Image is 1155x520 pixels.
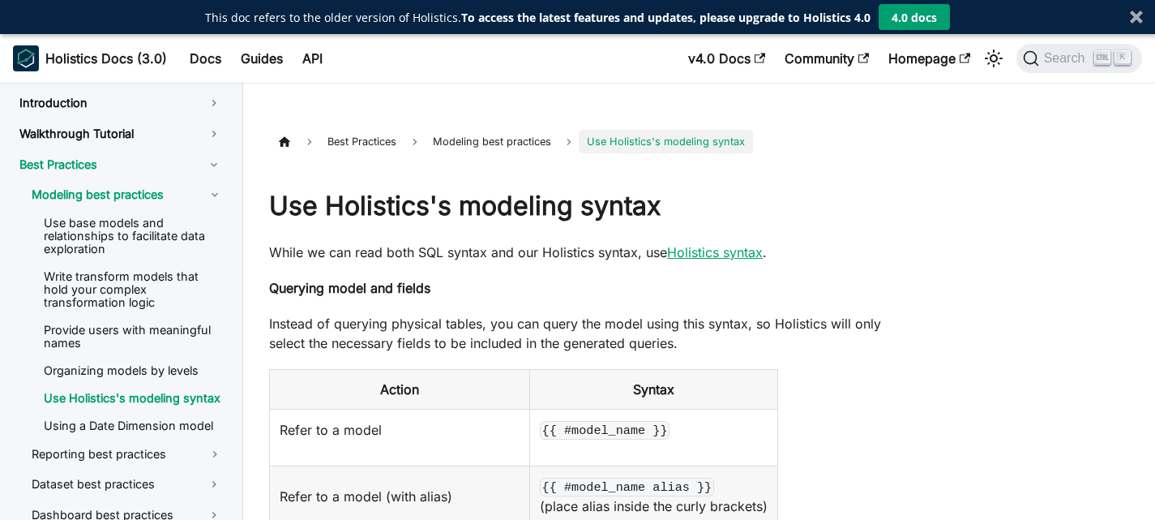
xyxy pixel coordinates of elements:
th: Action [270,370,530,410]
a: Best Practices [6,151,235,178]
a: Walkthrough Tutorial [6,120,235,148]
code: {{ #model_name }} [540,421,669,440]
p: Instead of querying physical tables, you can query the model using this syntax, so Holistics will... [269,314,901,353]
p: Refer to a model [280,420,520,440]
a: Introduction [6,89,235,117]
a: Guides [231,45,293,71]
a: Modeling best practices [19,182,195,208]
a: Using a Date Dimension model [31,414,235,438]
a: Holistics syntax [667,244,763,260]
a: HolisticsHolistics Docs (3.0) [13,45,167,71]
img: Holistics [13,45,39,71]
p: (place alias inside the curly brackets) [540,476,768,516]
a: Modeling best practices [425,130,559,153]
a: Dataset best practices [19,471,235,498]
nav: Breadcrumbs [269,130,901,153]
a: Homepage [879,45,980,71]
kbd: K [1114,50,1131,65]
b: Holistics Docs (3.0) [45,49,167,68]
a: Community [775,45,879,71]
button: 4.0 docs [879,4,950,30]
span: Search [1039,51,1095,66]
strong: To access the latest features and updates, please upgrade to Holistics 4.0 [461,10,871,25]
code: {{ #model_name alias }} [540,478,714,496]
div: This doc refers to the older version of Holistics.To access the latest features and updates, plea... [205,9,871,26]
p: While we can read both SQL syntax and our Holistics syntax, use . [269,243,901,262]
button: Switch between dark and light mode (currently light mode) [981,45,1007,71]
a: Use base models and relationships to facilitate data exploration [31,211,235,261]
a: Provide users with meaningful names [31,318,235,355]
p: This doc refers to the older version of Holistics. [205,9,871,26]
a: Organizing models by levels [31,359,235,383]
span: Use Holistics's modeling syntax [579,130,753,153]
button: Search [1016,44,1142,73]
a: v4.0 Docs [678,45,775,71]
button: Toggle the collapsible sidebar category 'Reporting best practices' [195,441,235,467]
a: Reporting best practices [19,441,195,467]
a: Write transform models that hold your complex transformation logic [31,264,235,315]
span: Best Practices [319,130,404,153]
p: Refer to a model (with alias) [280,487,520,506]
strong: Querying model and fields [269,280,430,296]
a: Use Holistics's modeling syntax [31,386,235,410]
a: Docs [180,45,231,71]
button: Toggle the collapsible sidebar category 'Modeling best practices' [195,182,235,208]
a: API [293,45,332,71]
span: Modeling best practices [433,135,551,148]
h1: Use Holistics's modeling syntax [269,190,901,222]
a: Home page [269,130,300,153]
th: Syntax [530,370,778,410]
